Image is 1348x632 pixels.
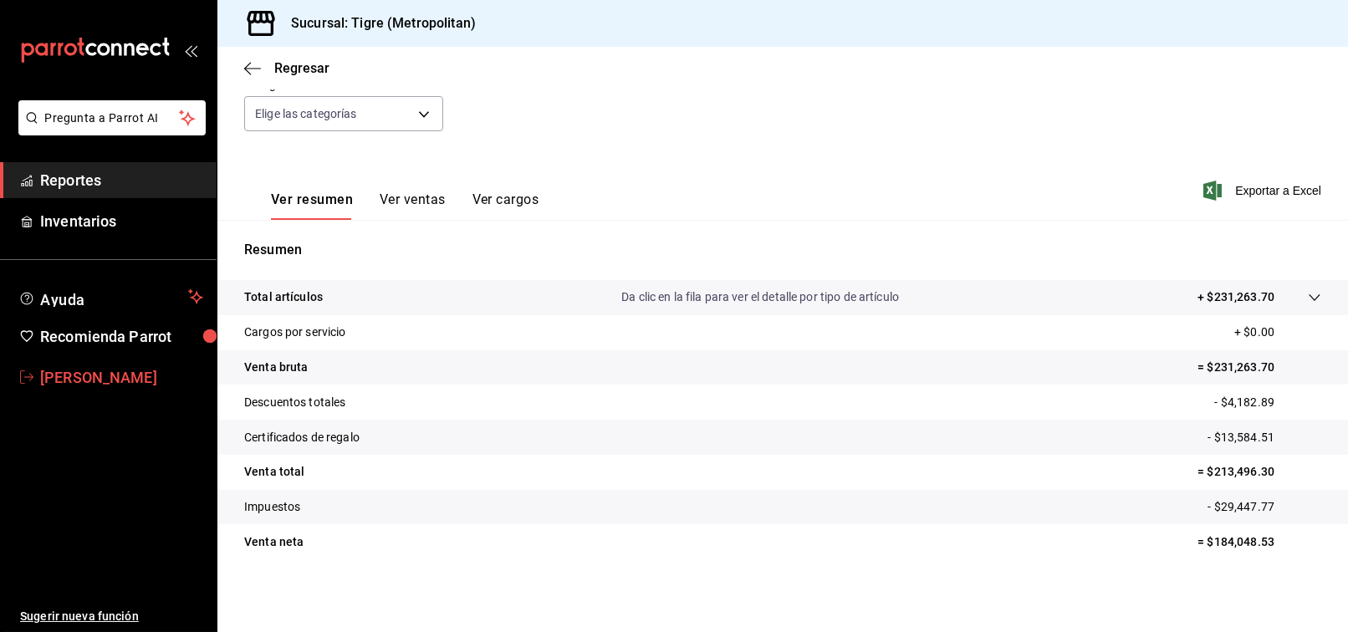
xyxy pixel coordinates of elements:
p: = $184,048.53 [1197,533,1321,551]
p: Cargos por servicio [244,324,346,341]
button: Ver cargos [472,191,539,220]
span: Pregunta a Parrot AI [45,110,180,127]
a: Pregunta a Parrot AI [12,121,206,139]
p: Venta total [244,463,304,481]
span: Inventarios [40,210,203,232]
p: + $0.00 [1234,324,1321,341]
p: Impuestos [244,498,300,516]
button: Regresar [244,60,329,76]
p: Certificados de regalo [244,429,360,446]
p: Resumen [244,240,1321,260]
span: [PERSON_NAME] [40,366,203,389]
span: Recomienda Parrot [40,325,203,348]
button: Ver ventas [380,191,446,220]
p: Descuentos totales [244,394,345,411]
p: - $13,584.51 [1208,429,1321,446]
button: Exportar a Excel [1207,181,1321,201]
span: Sugerir nueva función [20,608,203,625]
p: Venta neta [244,533,304,551]
p: + $231,263.70 [1197,288,1274,306]
span: Reportes [40,169,203,191]
span: Regresar [274,60,329,76]
p: - $4,182.89 [1215,394,1321,411]
h3: Sucursal: Tigre (Metropolitan) [278,13,476,33]
button: open_drawer_menu [184,43,197,57]
button: Ver resumen [271,191,353,220]
span: Elige las categorías [255,105,357,122]
p: = $231,263.70 [1197,359,1321,376]
button: Pregunta a Parrot AI [18,100,206,135]
p: Total artículos [244,288,323,306]
div: navigation tabs [271,191,539,220]
p: - $29,447.77 [1208,498,1321,516]
p: Venta bruta [244,359,308,376]
span: Ayuda [40,287,181,307]
p: = $213,496.30 [1197,463,1321,481]
p: Da clic en la fila para ver el detalle por tipo de artículo [621,288,899,306]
